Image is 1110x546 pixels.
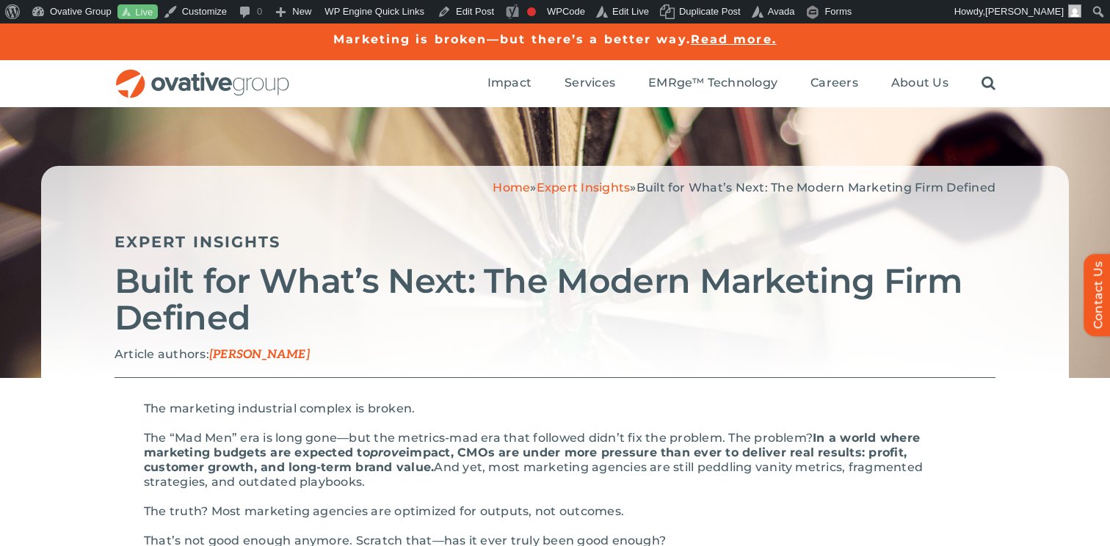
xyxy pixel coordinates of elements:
[810,76,858,92] a: Careers
[527,7,536,16] div: Focus keyphrase not set
[636,181,995,194] span: Built for What’s Next: The Modern Marketing Firm Defined
[891,76,948,90] span: About Us
[691,32,777,46] a: Read more.
[115,68,291,81] a: OG_Full_horizontal_RGB
[115,263,995,336] h2: Built for What’s Next: The Modern Marketing Firm Defined
[493,181,995,194] span: » »
[565,76,615,90] span: Services
[487,76,532,92] a: Impact
[117,4,158,20] a: Live
[487,60,995,107] nav: Menu
[370,445,406,459] em: prove
[333,32,691,46] a: Marketing is broken—but there’s a better way.
[985,6,1064,17] span: [PERSON_NAME]
[115,233,281,251] a: Expert Insights
[648,76,777,92] a: EMRge™ Technology
[487,76,532,90] span: Impact
[144,504,966,519] p: The truth? Most marketing agencies are optimized for outputs, not outcomes.
[565,76,615,92] a: Services
[209,348,310,362] span: [PERSON_NAME]
[144,431,966,489] p: The “Mad Men” era is long gone—but the metrics-mad era that followed didn’t fix the problem. The ...
[648,76,777,90] span: EMRge™ Technology
[144,431,920,474] strong: In a world where marketing budgets are expected to impact, CMOs are under more pressure than ever...
[810,76,858,90] span: Careers
[982,76,995,92] a: Search
[537,181,631,194] a: Expert Insights
[144,401,966,416] p: The marketing industrial complex is broken.
[891,76,948,92] a: About Us
[115,347,995,363] p: Article authors:
[493,181,530,194] a: Home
